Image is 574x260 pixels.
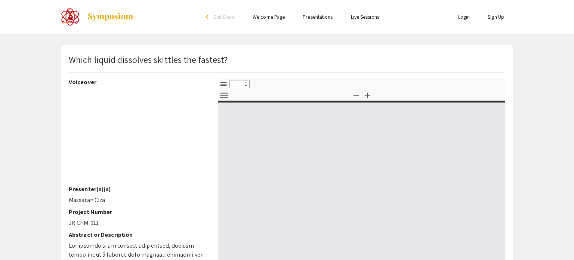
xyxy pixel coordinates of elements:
a: The 2022 CoorsTek Denver Metro Regional Science and Engineering Fair [61,7,134,26]
div: arrow_back_ios [206,15,210,19]
input: Page [229,80,250,88]
button: Zoom Out [350,90,362,101]
h2: Abstract or Description [69,231,207,238]
a: Sign Up [488,13,504,20]
h2: Presenter(s)(s) [69,186,207,193]
p: JR-CHM-011 [69,218,207,227]
h2: Project Number [69,208,207,215]
button: Toggle Sidebar [217,79,230,89]
button: Tools [217,90,230,101]
p: Massaran Ciza [69,196,207,205]
a: Live Sessions [351,13,379,20]
p: Which liquid dissolves skittles the fastest? [69,53,228,66]
h2: Voiceover [69,79,207,86]
a: Login [458,13,470,20]
a: Welcome Page [253,13,285,20]
span: Exit Event [214,13,235,20]
button: Zoom In [361,90,374,101]
img: Symposium by ForagerOne [87,12,134,21]
a: Presentations [303,13,333,20]
img: The 2022 CoorsTek Denver Metro Regional Science and Engineering Fair [61,7,80,26]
